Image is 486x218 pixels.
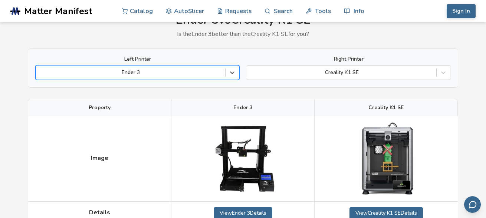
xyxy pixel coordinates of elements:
[28,31,458,37] p: Is the Ender 3 better than the Creality K1 SE for you?
[24,6,92,16] span: Matter Manifest
[464,196,481,213] button: Send feedback via email
[368,105,404,111] span: Creality K1 SE
[233,105,253,111] span: Ender 3
[91,155,108,161] span: Image
[251,70,252,76] input: Creality K1 SE
[247,56,450,62] label: Right Printer
[206,122,280,196] img: Ender 3
[447,4,476,18] button: Sign In
[89,105,111,111] span: Property
[36,56,239,62] label: Left Printer
[89,209,110,216] span: Details
[28,13,458,27] h1: Ender 3 vs Creality K1 SE
[349,122,423,196] img: Creality K1 SE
